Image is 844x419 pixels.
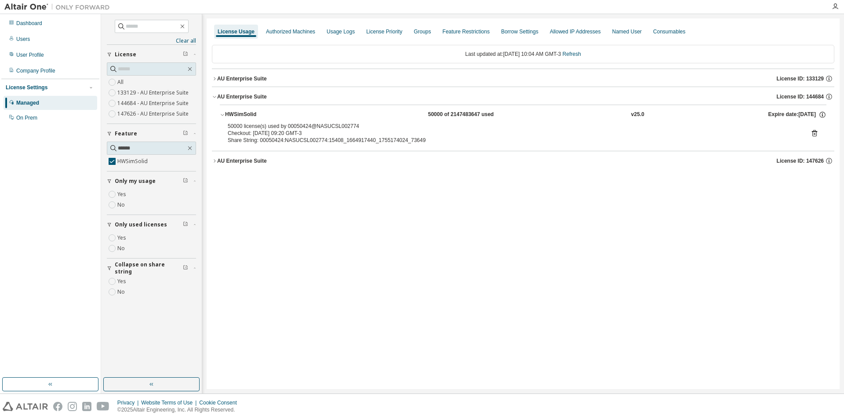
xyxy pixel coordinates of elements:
[117,109,190,119] label: 147626 - AU Enterprise Suite
[218,28,255,35] div: License Usage
[612,28,641,35] div: Named User
[183,130,188,137] span: Clear filter
[183,265,188,272] span: Clear filter
[16,114,37,121] div: On Prem
[3,402,48,411] img: altair_logo.svg
[115,130,137,137] span: Feature
[183,51,188,58] span: Clear filter
[777,75,824,82] span: License ID: 133129
[117,98,190,109] label: 144684 - AU Enterprise Suite
[777,93,824,100] span: License ID: 144684
[107,171,196,191] button: Only my usage
[16,51,44,58] div: User Profile
[115,261,183,275] span: Collapse on share string
[117,276,128,287] label: Yes
[115,221,167,228] span: Only used licenses
[115,178,156,185] span: Only my usage
[443,28,490,35] div: Feature Restrictions
[212,69,834,88] button: AU Enterprise SuiteLicense ID: 133129
[6,84,47,91] div: License Settings
[117,243,127,254] label: No
[199,399,242,406] div: Cookie Consent
[266,28,315,35] div: Authorized Machines
[97,402,109,411] img: youtube.svg
[228,130,797,137] div: Checkout: [DATE] 09:20 GMT-3
[16,36,30,43] div: Users
[107,37,196,44] a: Clear all
[107,215,196,234] button: Only used licenses
[16,67,55,74] div: Company Profile
[115,51,136,58] span: License
[212,151,834,171] button: AU Enterprise SuiteLicense ID: 147626
[228,137,797,144] div: Share String: 00050424:NASUCSL002774:15408_1664917440_1755174024_73649
[117,200,127,210] label: No
[777,157,824,164] span: License ID: 147626
[212,45,834,63] div: Last updated at: [DATE] 10:04 AM GMT-3
[563,51,581,57] a: Refresh
[117,233,128,243] label: Yes
[217,75,267,82] div: AU Enterprise Suite
[228,123,797,130] div: 50000 license(s) used by 00050424@NASUCSL002774
[16,20,42,27] div: Dashboard
[428,111,507,119] div: 50000 of 2147483647 used
[16,99,39,106] div: Managed
[117,156,149,167] label: HWSimSolid
[183,221,188,228] span: Clear filter
[117,77,125,87] label: All
[68,402,77,411] img: instagram.svg
[4,3,114,11] img: Altair One
[653,28,685,35] div: Consumables
[117,287,127,297] label: No
[550,28,601,35] div: Allowed IP Addresses
[183,178,188,185] span: Clear filter
[117,406,242,414] p: © 2025 Altair Engineering, Inc. All Rights Reserved.
[117,399,141,406] div: Privacy
[107,45,196,64] button: License
[366,28,402,35] div: License Priority
[220,105,826,124] button: HWSimSolid50000 of 2147483647 usedv25.0Expire date:[DATE]
[217,93,267,100] div: AU Enterprise Suite
[107,259,196,278] button: Collapse on share string
[225,111,304,119] div: HWSimSolid
[414,28,431,35] div: Groups
[117,87,190,98] label: 133129 - AU Enterprise Suite
[53,402,62,411] img: facebook.svg
[117,189,128,200] label: Yes
[217,157,267,164] div: AU Enterprise Suite
[82,402,91,411] img: linkedin.svg
[631,111,644,119] div: v25.0
[501,28,538,35] div: Borrow Settings
[107,124,196,143] button: Feature
[768,111,826,119] div: Expire date: [DATE]
[327,28,355,35] div: Usage Logs
[212,87,834,106] button: AU Enterprise SuiteLicense ID: 144684
[141,399,199,406] div: Website Terms of Use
